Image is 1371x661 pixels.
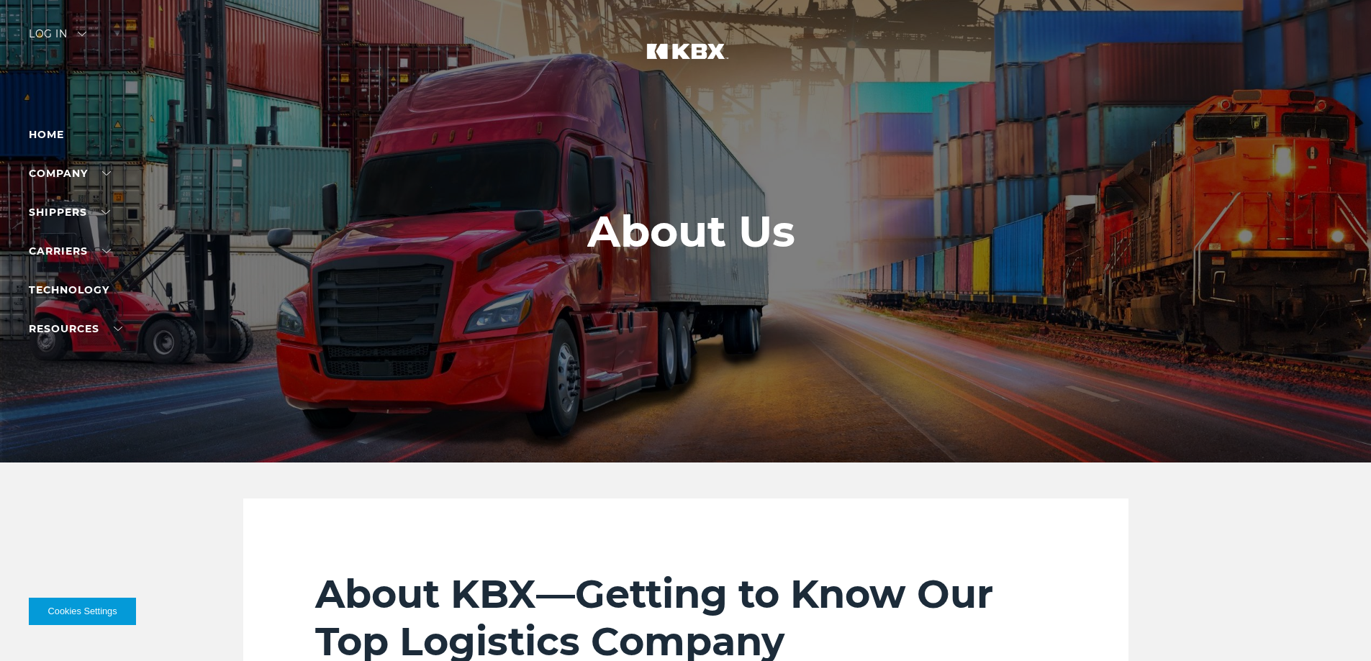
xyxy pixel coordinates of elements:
a: RESOURCES [29,322,122,335]
button: Cookies Settings [29,598,136,625]
a: Home [29,128,64,141]
div: Log in [29,29,86,50]
a: SHIPPERS [29,206,110,219]
img: kbx logo [632,29,740,92]
img: arrow [78,32,86,36]
a: Company [29,167,111,180]
h1: About Us [587,207,795,256]
a: Technology [29,283,109,296]
a: Carriers [29,245,111,257]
